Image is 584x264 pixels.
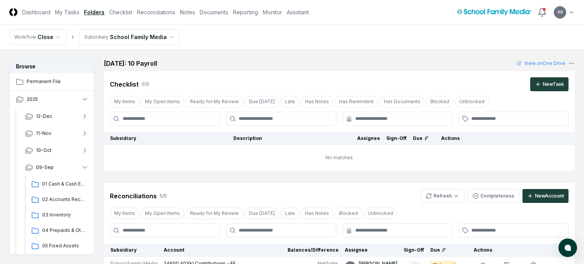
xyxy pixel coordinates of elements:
a: Permanent File [10,73,95,90]
button: Blocked [426,96,454,107]
button: Has Documents [380,96,425,107]
button: Late [281,208,299,219]
button: NewTask [530,77,569,91]
button: Due Today [245,208,279,219]
span: 2025 [27,96,38,103]
h2: [DATE]: 10 Payroll [104,59,157,68]
button: 09-Sep [19,159,95,176]
span: 05 Fixed Assets [42,242,86,249]
a: 02 Accounts Receivable [28,193,89,207]
th: Subsidiary [104,132,230,145]
div: Due [413,135,429,142]
button: 12-Dec [19,108,95,125]
a: 01 Cash & Cash Equivalents [28,177,89,191]
a: Folders [84,8,104,16]
button: RB [553,5,567,19]
div: Workflow [14,34,36,41]
a: Assistant [287,8,309,16]
button: Ready for My Review [186,96,243,107]
span: RB [558,9,563,15]
h3: Browse [10,59,94,73]
div: Subsidiary [84,34,108,41]
div: New Task [543,81,564,88]
div: Checklist [110,80,139,89]
button: Due Today [245,96,279,107]
a: Checklist [109,8,132,16]
span: Permanent File [27,78,89,85]
img: School Family Media logo [457,9,531,15]
button: 11-Nov [19,125,95,142]
a: View onOne Drive [517,60,565,67]
div: Reconciliations [110,191,157,201]
button: Completeness [468,189,519,203]
button: Has Reminders [335,96,378,107]
button: atlas-launcher [558,238,577,257]
span: 12-Dec [36,113,52,120]
a: My Tasks [55,8,79,16]
button: My Items [110,208,139,219]
span: 10-Oct [36,147,51,154]
span: 01 Cash & Cash Equivalents [42,181,86,187]
a: 04 Prepaids & Other Current Assets [28,224,89,238]
nav: breadcrumb [9,29,180,45]
div: New Account [535,192,564,199]
button: 2025 [10,91,95,108]
span: 09-Sep [36,164,54,171]
span: 11-Nov [36,130,51,137]
th: Sign-Off [401,244,427,257]
button: Unblocked [455,96,489,107]
button: My Open Items [141,208,184,219]
div: Due [430,247,461,254]
div: 0 / 0 [142,81,149,88]
th: Assignee [354,132,383,145]
span: 03 Inventory [42,211,86,218]
button: My Open Items [141,96,184,107]
a: Dashboard [22,8,50,16]
th: Assignee [342,244,401,257]
a: 05 Fixed Assets [28,239,89,253]
button: Refresh [421,189,464,203]
button: Blocked [335,208,362,219]
a: Monitor [263,8,282,16]
div: Actions [468,247,569,254]
button: Has Notes [301,208,333,219]
a: Documents [200,8,228,16]
a: 03 Inventory [28,208,89,222]
button: Ready for My Review [186,208,243,219]
button: NewAccount [522,189,569,203]
div: Account [164,247,281,254]
button: Late [281,96,299,107]
span: 02 Accounts Receivable [42,196,86,203]
th: Description [230,132,354,145]
a: Reporting [233,8,258,16]
div: 5 / 5 [160,192,167,199]
a: Reconciliations [137,8,175,16]
a: Notes [180,8,195,16]
span: 04 Prepaids & Other Current Assets [42,227,86,234]
th: Balances/Difference [284,244,342,257]
th: Sign-Off [383,132,410,145]
th: Subsidiary [104,244,161,257]
button: 10-Oct [19,142,95,159]
button: My Items [110,96,139,107]
td: No matches [104,145,575,170]
img: Logo [9,8,17,16]
div: Actions [435,135,569,142]
button: Unblocked [364,208,397,219]
button: Has Notes [301,96,333,107]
